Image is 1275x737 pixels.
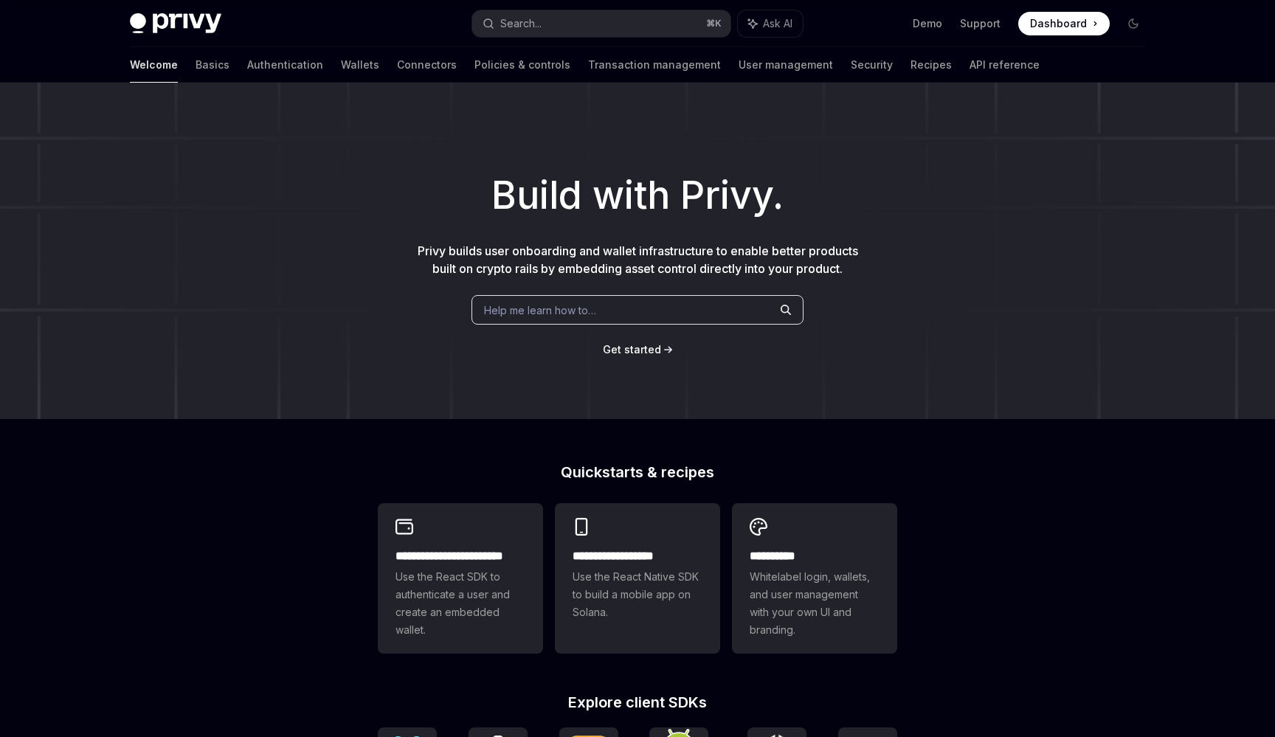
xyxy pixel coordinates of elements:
a: Basics [196,47,229,83]
img: dark logo [130,13,221,34]
a: Get started [603,342,661,357]
a: Support [960,16,1001,31]
a: Policies & controls [474,47,570,83]
button: Ask AI [738,10,803,37]
span: Privy builds user onboarding and wallet infrastructure to enable better products built on crypto ... [418,243,858,276]
a: Welcome [130,47,178,83]
a: **** *****Whitelabel login, wallets, and user management with your own UI and branding. [732,503,897,654]
span: ⌘ K [706,18,722,30]
a: Transaction management [588,47,721,83]
a: Wallets [341,47,379,83]
a: Dashboard [1018,12,1110,35]
a: User management [739,47,833,83]
span: Whitelabel login, wallets, and user management with your own UI and branding. [750,568,880,639]
h2: Explore client SDKs [378,695,897,710]
a: **** **** **** ***Use the React Native SDK to build a mobile app on Solana. [555,503,720,654]
a: Demo [913,16,942,31]
span: Use the React Native SDK to build a mobile app on Solana. [573,568,702,621]
button: Toggle dark mode [1122,12,1145,35]
a: API reference [970,47,1040,83]
a: Connectors [397,47,457,83]
span: Get started [603,343,661,356]
span: Ask AI [763,16,792,31]
a: Security [851,47,893,83]
div: Search... [500,15,542,32]
h1: Build with Privy. [24,167,1251,224]
span: Help me learn how to… [484,302,596,318]
span: Use the React SDK to authenticate a user and create an embedded wallet. [395,568,525,639]
button: Search...⌘K [472,10,730,37]
h2: Quickstarts & recipes [378,465,897,480]
a: Authentication [247,47,323,83]
a: Recipes [911,47,952,83]
span: Dashboard [1030,16,1087,31]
